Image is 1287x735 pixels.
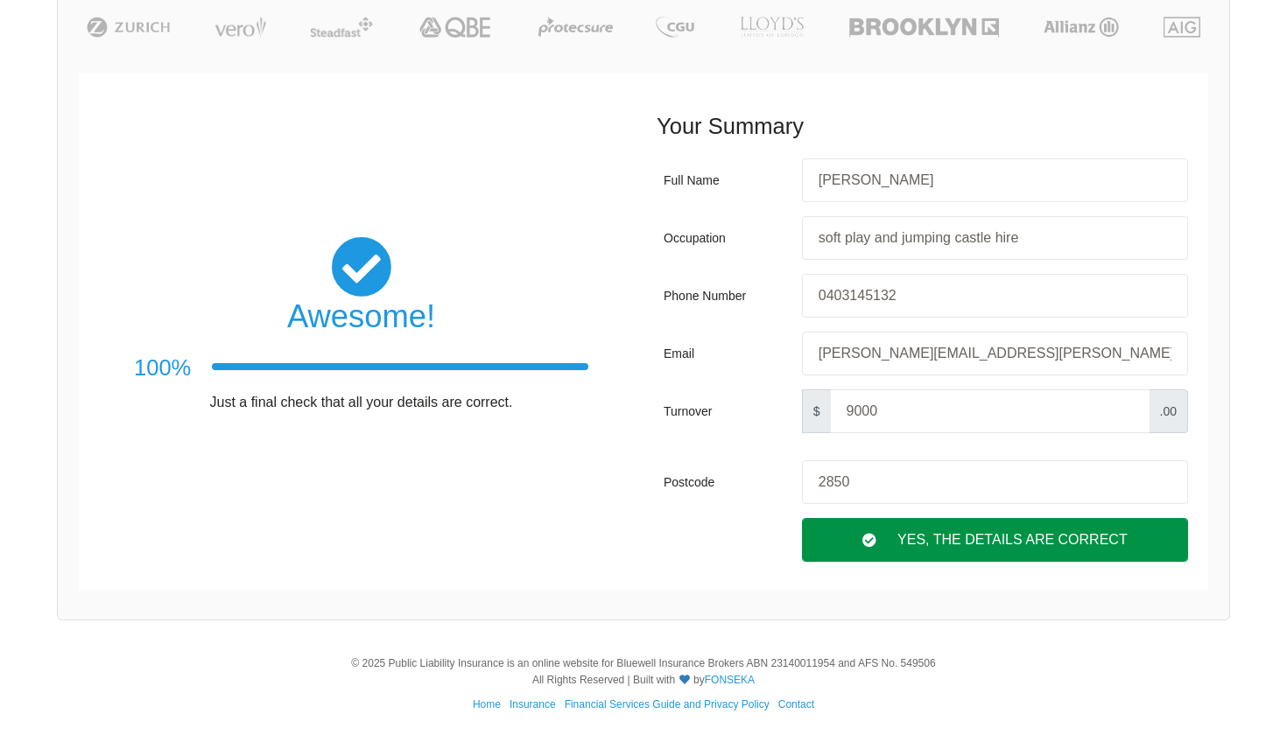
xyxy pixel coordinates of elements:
input: Your postcode [802,460,1188,504]
a: Home [473,698,501,710]
input: Your turnover [831,389,1150,433]
input: Your first and last names [802,158,1188,202]
span: $ [802,389,832,433]
img: LLOYD's | Public Liability Insurance [730,17,814,38]
div: Full Name [664,158,795,202]
img: Protecsure | Public Liability Insurance [531,17,620,38]
a: Insurance [510,698,556,710]
img: AIG | Public Liability Insurance [1157,17,1208,38]
h2: Awesome! [134,297,588,336]
input: Your phone number, eg: +61xxxxxxxxxx / 0xxxxxxxxx [802,274,1188,318]
div: Phone Number [664,274,795,318]
div: Email [664,332,795,375]
div: Occupation [664,216,795,260]
input: Your email [802,332,1188,375]
p: Just a final check that all your details are correct. [134,393,588,412]
img: Vero | Public Liability Insurance [207,17,274,38]
input: Your occupation [802,216,1188,260]
img: Brooklyn | Public Liability Insurance [842,17,1006,38]
div: Postcode [664,460,795,504]
img: Allianz | Public Liability Insurance [1035,17,1128,38]
img: Zurich | Public Liability Insurance [79,17,178,38]
img: QBE | Public Liability Insurance [409,17,503,38]
a: Financial Services Guide and Privacy Policy [565,698,770,710]
div: Turnover [664,389,795,433]
a: FONSEKA [705,674,755,686]
div: Yes, The Details are correct [802,518,1188,562]
h3: Your Summary [657,111,1195,143]
span: .00 [1149,389,1188,433]
a: Contact [778,698,814,710]
img: Steadfast | Public Liability Insurance [303,17,380,38]
img: CGU | Public Liability Insurance [649,17,701,38]
h3: 100% [134,353,191,384]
